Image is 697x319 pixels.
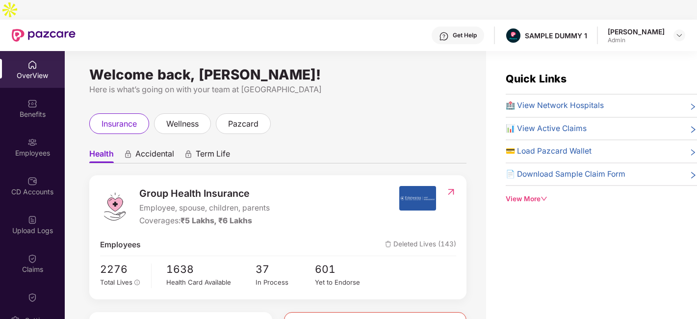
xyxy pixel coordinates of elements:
span: Group Health Insurance [139,186,270,201]
div: SAMPLE DUMMY 1 [525,31,587,40]
img: svg+xml;base64,PHN2ZyBpZD0iQmVuZWZpdHMiIHhtbG5zPSJodHRwOi8vd3d3LnczLm9yZy8yMDAwL3N2ZyIgd2lkdGg9Ij... [27,99,37,108]
span: Total Lives [100,278,132,286]
div: Admin [608,36,665,44]
div: animation [124,150,132,159]
div: [PERSON_NAME] [608,27,665,36]
span: 2276 [100,261,145,277]
span: 🏥 View Network Hospitals [506,100,604,112]
span: pazcard [228,118,258,130]
div: Coverages: [139,215,270,227]
div: Yet to Endorse [315,277,374,288]
span: ₹5 Lakhs, ₹6 Lakhs [181,216,252,225]
span: insurance [102,118,137,130]
div: View More [506,194,697,204]
div: In Process [256,277,315,288]
img: svg+xml;base64,PHN2ZyBpZD0iQ2xhaW0iIHhtbG5zPSJodHRwOi8vd3d3LnczLm9yZy8yMDAwL3N2ZyIgd2lkdGg9IjIwIi... [27,292,37,302]
img: svg+xml;base64,PHN2ZyBpZD0iRHJvcGRvd24tMzJ4MzIiIHhtbG5zPSJodHRwOi8vd3d3LnczLm9yZy8yMDAwL3N2ZyIgd2... [675,31,683,39]
img: svg+xml;base64,PHN2ZyBpZD0iQ2xhaW0iIHhtbG5zPSJodHRwOi8vd3d3LnczLm9yZy8yMDAwL3N2ZyIgd2lkdGg9IjIwIi... [27,254,37,264]
div: animation [184,150,193,159]
span: Term Life [196,149,230,163]
img: svg+xml;base64,PHN2ZyBpZD0iRW1wbG95ZWVzIiB4bWxucz0iaHR0cDovL3d3dy53My5vcmcvMjAwMC9zdmciIHdpZHRoPS... [27,137,37,147]
span: 💳 Load Pazcard Wallet [506,145,592,158]
div: Health Card Available [166,277,256,288]
span: 601 [315,261,374,277]
span: right [689,102,697,112]
img: Pazcare_Alternative_logo-01-01.png [506,28,520,43]
span: right [689,125,697,135]
img: deleteIcon [385,241,391,247]
span: 1638 [166,261,256,277]
img: svg+xml;base64,PHN2ZyBpZD0iSG9tZSIgeG1sbnM9Imh0dHA6Ly93d3cudzMub3JnLzIwMDAvc3ZnIiB3aWR0aD0iMjAiIG... [27,60,37,70]
span: Deleted Lives (143) [385,239,456,251]
span: down [541,195,547,202]
span: wellness [166,118,199,130]
span: right [689,170,697,181]
div: Get Help [453,31,477,39]
span: Employee, spouse, children, parents [139,202,270,214]
span: Quick Links [506,72,567,85]
div: Welcome back, [PERSON_NAME]! [89,71,466,79]
img: New Pazcare Logo [12,29,76,42]
img: insurerIcon [399,186,436,211]
img: RedirectIcon [446,187,456,197]
span: Employees [100,239,141,251]
img: svg+xml;base64,PHN2ZyBpZD0iQ0RfQWNjb3VudHMiIGRhdGEtbmFtZT0iQ0QgQWNjb3VudHMiIHhtbG5zPSJodHRwOi8vd3... [27,176,37,186]
img: svg+xml;base64,PHN2ZyBpZD0iSGVscC0zMngzMiIgeG1sbnM9Imh0dHA6Ly93d3cudzMub3JnLzIwMDAvc3ZnIiB3aWR0aD... [439,31,449,41]
span: 📄 Download Sample Claim Form [506,168,625,181]
span: 37 [256,261,315,277]
span: Health [89,149,114,163]
img: logo [100,192,129,221]
img: svg+xml;base64,PHN2ZyBpZD0iVXBsb2FkX0xvZ3MiIGRhdGEtbmFtZT0iVXBsb2FkIExvZ3MiIHhtbG5zPSJodHRwOi8vd3... [27,215,37,225]
span: info-circle [134,280,140,286]
div: Here is what’s going on with your team at [GEOGRAPHIC_DATA] [89,83,466,96]
span: 📊 View Active Claims [506,123,587,135]
span: right [689,147,697,158]
span: Accidental [135,149,174,163]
